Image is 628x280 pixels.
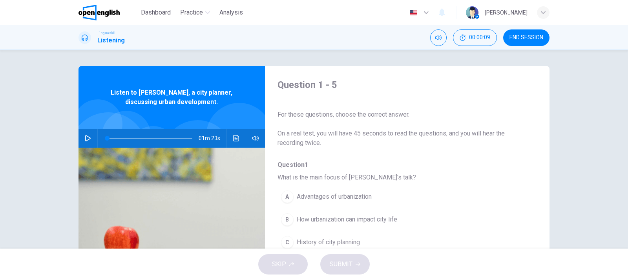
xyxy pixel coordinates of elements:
[277,160,524,170] span: Question 1
[277,210,496,229] button: BHow urbanization can impact city life
[509,35,543,41] span: END SESSION
[277,110,524,119] span: For these questions, choose the correct answer.
[277,187,496,207] button: AAdvantages of urbanization
[453,29,497,46] button: 00:00:09
[503,29,549,46] button: END SESSION
[277,129,524,148] span: On a real test, you will have 45 seconds to read the questions, and you will hear the recording t...
[199,129,226,148] span: 01m 23s
[281,213,294,226] div: B
[297,215,397,224] span: How urbanization can impact city life
[97,36,125,45] h1: Listening
[141,8,171,17] span: Dashboard
[78,5,120,20] img: OpenEnglish logo
[297,192,372,201] span: Advantages of urbanization
[138,5,174,20] button: Dashboard
[216,5,246,20] button: Analysis
[78,5,138,20] a: OpenEnglish logo
[277,232,496,252] button: CHistory of city planning
[177,5,213,20] button: Practice
[430,29,447,46] div: Mute
[281,190,294,203] div: A
[97,30,117,36] span: Linguaskill
[277,173,524,182] span: What is the main focus of [PERSON_NAME]'s talk?
[281,236,294,249] div: C
[297,238,360,247] span: History of city planning
[219,8,243,17] span: Analysis
[180,8,203,17] span: Practice
[485,8,528,17] div: [PERSON_NAME]
[453,29,497,46] div: Hide
[409,10,418,16] img: en
[469,35,490,41] span: 00:00:09
[230,129,243,148] button: Click to see the audio transcription
[277,79,524,91] h4: Question 1 - 5
[466,6,478,19] img: Profile picture
[104,88,239,107] span: Listen to [PERSON_NAME], a city planner, discussing urban development.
